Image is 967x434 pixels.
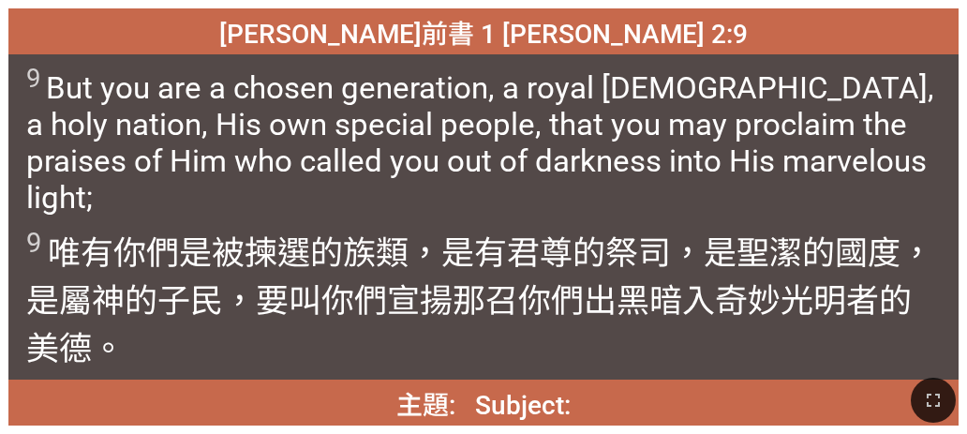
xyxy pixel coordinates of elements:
wg1804: 那召 [26,282,912,368]
span: 唯有 [26,226,942,369]
wg1085: ，是有君尊的 [26,234,933,368]
wg1588: 族類 [26,234,933,368]
wg5210: 是被揀選的 [26,234,933,368]
span: [PERSON_NAME]前書 1 [PERSON_NAME] 2:9 [219,13,748,51]
wg3704: 你們宣揚 [26,282,912,368]
wg40: 國度 [26,234,933,368]
span: But you are a chosen generation, a royal [DEMOGRAPHIC_DATA], a holy nation, His own special peopl... [26,63,942,216]
wg1484: ，是屬神的子民 [26,234,933,368]
wg934: 祭司 [26,234,933,368]
wg2992: ，要叫 [26,282,912,368]
sup: 9 [26,63,40,94]
wg1161: 你們 [26,234,933,368]
wg2406: ，是聖潔的 [26,234,933,368]
wg703: 。 [92,330,125,368]
sup: 9 [26,227,41,259]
